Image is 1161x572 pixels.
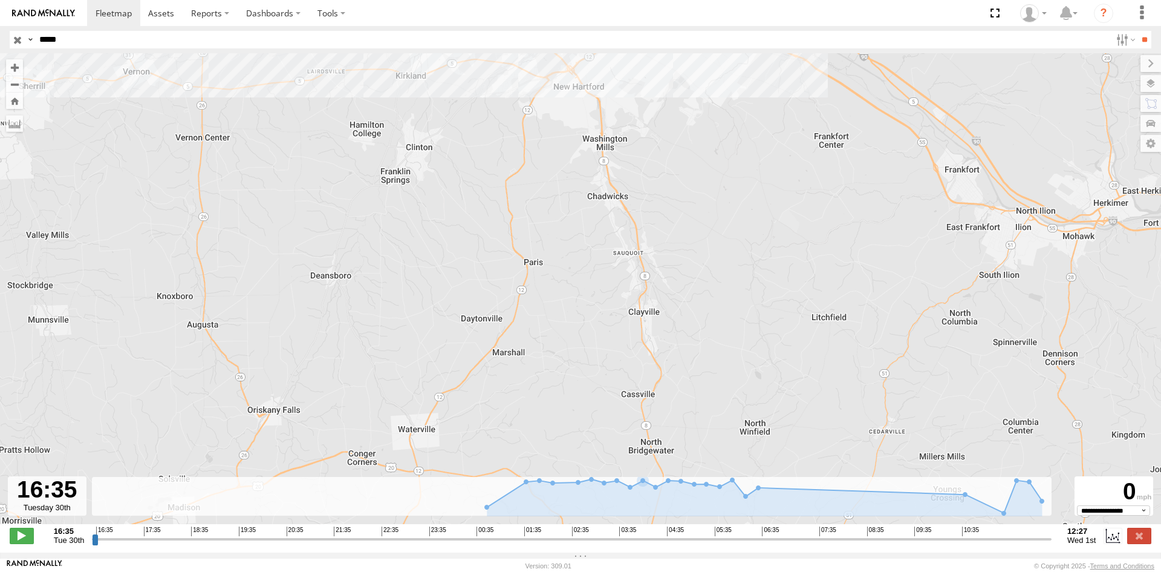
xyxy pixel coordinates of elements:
[667,527,684,536] span: 04:35
[914,527,931,536] span: 09:35
[429,527,446,536] span: 23:35
[819,527,836,536] span: 07:35
[1090,562,1154,570] a: Terms and Conditions
[1067,536,1096,545] span: Wed 1st Oct 2025
[572,527,589,536] span: 02:35
[6,59,23,76] button: Zoom in
[6,93,23,109] button: Zoom Home
[6,76,23,93] button: Zoom out
[867,527,884,536] span: 08:35
[191,527,208,536] span: 18:35
[54,527,85,536] strong: 16:35
[962,527,979,536] span: 10:35
[334,527,351,536] span: 21:35
[54,536,85,545] span: Tue 30th Sep 2025
[239,527,256,536] span: 19:35
[476,527,493,536] span: 00:35
[1094,4,1113,23] i: ?
[715,527,732,536] span: 05:35
[1034,562,1154,570] div: © Copyright 2025 -
[762,527,779,536] span: 06:35
[524,527,541,536] span: 01:35
[1111,31,1137,48] label: Search Filter Options
[144,527,161,536] span: 17:35
[25,31,35,48] label: Search Query
[525,562,571,570] div: Version: 309.01
[287,527,304,536] span: 20:35
[1140,135,1161,152] label: Map Settings
[7,560,62,572] a: Visit our Website
[619,527,636,536] span: 03:35
[6,115,23,132] label: Measure
[1067,527,1096,536] strong: 12:27
[96,527,113,536] span: 16:35
[1016,4,1051,22] div: Thomas Ward
[1076,478,1151,505] div: 0
[12,9,75,18] img: rand-logo.svg
[10,528,34,544] label: Play/Stop
[382,527,398,536] span: 22:35
[1127,528,1151,544] label: Close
